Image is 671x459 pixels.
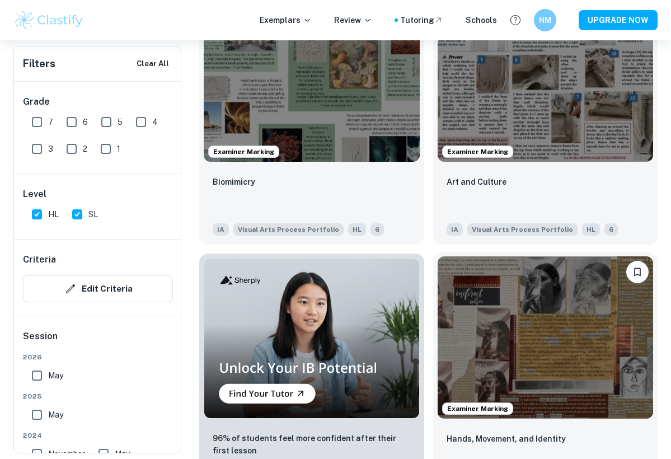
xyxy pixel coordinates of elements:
span: 1 [117,143,120,155]
img: Clastify logo [13,9,85,31]
span: 2 [83,143,87,155]
span: 7 [48,116,53,128]
img: Visual Arts Process Portfolio IA example thumbnail: Hands, Movement, and Identity [438,256,654,418]
span: 3 [48,143,53,155]
span: 5 [118,116,123,128]
span: May [48,369,63,382]
p: Art and Culture [447,176,506,188]
button: UPGRADE NOW [579,10,658,30]
span: IA [447,223,463,236]
span: SL [88,208,98,221]
h6: Session [23,330,173,352]
span: Visual Arts Process Portfolio [233,223,344,236]
p: Biomimicry [213,176,255,188]
a: Schools [466,14,497,26]
button: Edit Criteria [23,275,173,302]
p: Review [334,14,372,26]
span: 6 [604,223,618,236]
button: NM [534,9,556,31]
span: HL [582,223,600,236]
a: Tutoring [400,14,443,26]
span: 2026 [23,352,173,362]
span: IA [213,223,229,236]
span: Visual Arts Process Portfolio [467,223,578,236]
span: Examiner Marking [443,147,513,157]
p: 96% of students feel more confident after their first lesson [213,432,411,457]
span: 2025 [23,391,173,401]
p: Hands, Movement, and Identity [447,433,566,445]
span: HL [348,223,366,236]
span: HL [48,208,59,221]
button: Clear All [134,55,172,72]
h6: Level [23,188,173,201]
span: Examiner Marking [443,404,513,414]
img: Thumbnail [204,258,420,419]
span: 6 [370,223,384,236]
span: May [48,409,63,421]
button: Help and Feedback [506,11,525,30]
span: Examiner Marking [209,147,279,157]
span: 4 [152,116,158,128]
h6: Filters [23,56,55,72]
h6: Grade [23,95,173,109]
span: 2024 [23,430,173,441]
h6: Criteria [23,253,56,266]
h6: NM [539,14,552,26]
span: 6 [83,116,88,128]
p: Exemplars [260,14,312,26]
button: Bookmark [626,261,649,283]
